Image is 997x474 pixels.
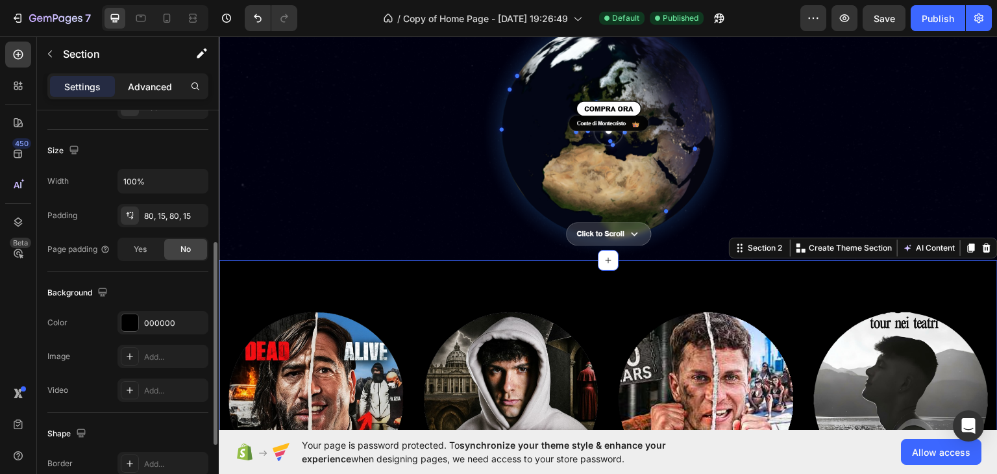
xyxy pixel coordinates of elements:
p: 7 [85,10,91,26]
img: Alt Image [400,276,574,451]
span: Save [874,13,895,24]
span: Copy of Home Page - [DATE] 19:26:49 [403,12,568,25]
div: Shape [47,425,89,443]
div: Beta [10,238,31,248]
button: Publish [911,5,965,31]
div: Add... [144,385,205,397]
div: 450 [12,138,31,149]
p: Advanced [128,80,172,94]
img: Alt Image [595,276,770,451]
span: Allow access [912,445,970,459]
div: Undo/Redo [245,5,297,31]
img: Alt Image [205,276,380,451]
a: Image Title [205,276,380,451]
div: Page padding [47,243,110,255]
div: Open Intercom Messenger [953,410,984,442]
input: Auto [118,169,208,193]
p: Settings [64,80,101,94]
span: No [180,243,191,255]
span: Published [663,12,698,24]
span: / [397,12,400,25]
span: Yes [134,243,147,255]
button: AI Content [682,204,739,219]
a: Image Title [400,276,574,451]
div: 000000 [144,318,205,329]
span: synchronize your theme style & enhance your experience [302,440,666,464]
iframe: Design area [219,36,997,430]
div: Border [47,458,73,469]
span: Your page is password protected. To when designing pages, we need access to your store password. [302,438,717,466]
div: Video [47,384,68,396]
p: Section [63,46,169,62]
p: Create Theme Section [590,206,673,218]
div: Width [47,175,69,187]
button: Allow access [901,439,981,465]
button: 7 [5,5,97,31]
div: Add... [144,351,205,363]
div: Background [47,284,110,302]
button: Save [863,5,905,31]
span: Default [612,12,639,24]
div: Image [47,351,70,362]
div: 80, 15, 80, 15 [144,210,205,222]
div: Section 2 [526,206,566,218]
img: Alt Image [10,276,184,451]
div: Publish [922,12,954,25]
div: Color [47,317,68,329]
div: Padding [47,210,77,221]
div: Add... [144,458,205,470]
div: Size [47,142,82,160]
